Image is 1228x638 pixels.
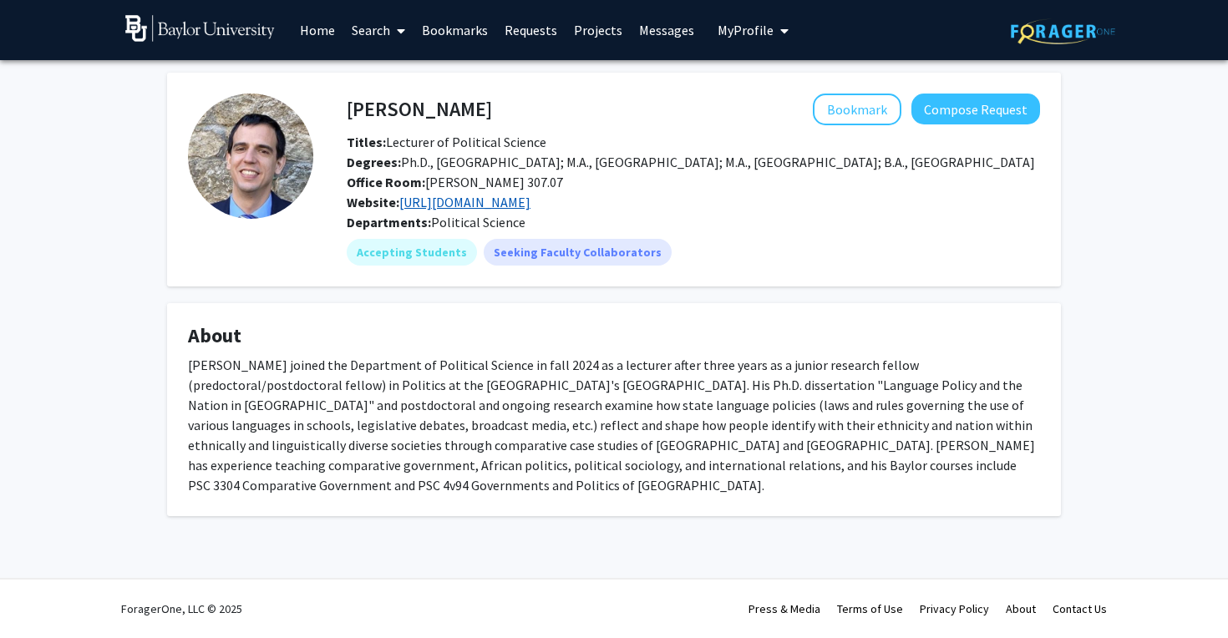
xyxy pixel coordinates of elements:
b: Degrees: [347,154,401,170]
span: Ph.D., [GEOGRAPHIC_DATA]; M.A., [GEOGRAPHIC_DATA]; M.A., [GEOGRAPHIC_DATA]; B.A., [GEOGRAPHIC_DATA] [347,154,1035,170]
a: Projects [566,1,631,59]
b: Titles: [347,134,386,150]
a: About [1006,601,1036,616]
mat-chip: Seeking Faculty Collaborators [484,239,672,266]
mat-chip: Accepting Students [347,239,477,266]
button: Compose Request to Andrew Marshall [911,94,1040,124]
h4: About [188,324,1040,348]
a: Bookmarks [414,1,496,59]
span: Political Science [431,214,525,230]
a: Press & Media [748,601,820,616]
a: Terms of Use [837,601,903,616]
a: Requests [496,1,566,59]
a: Opens in a new tab [399,194,530,210]
b: Office Room: [347,174,425,190]
img: Baylor University Logo [125,15,275,42]
img: ForagerOne Logo [1011,18,1115,44]
span: Lecturer of Political Science [347,134,546,150]
b: Website: [347,194,399,210]
div: ForagerOne, LLC © 2025 [121,580,242,638]
div: [PERSON_NAME] joined the Department of Political Science in fall 2024 as a lecturer after three y... [188,355,1040,495]
a: Home [292,1,343,59]
a: Search [343,1,414,59]
iframe: Chat [13,563,71,625]
span: [PERSON_NAME] 307.07 [347,174,563,190]
h4: [PERSON_NAME] [347,94,492,124]
button: Add Andrew Marshall to Bookmarks [813,94,901,125]
a: Messages [631,1,703,59]
a: Contact Us [1053,601,1107,616]
b: Departments: [347,214,431,230]
img: Profile Picture [188,94,313,219]
a: Privacy Policy [920,601,989,616]
span: My Profile [718,22,774,38]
